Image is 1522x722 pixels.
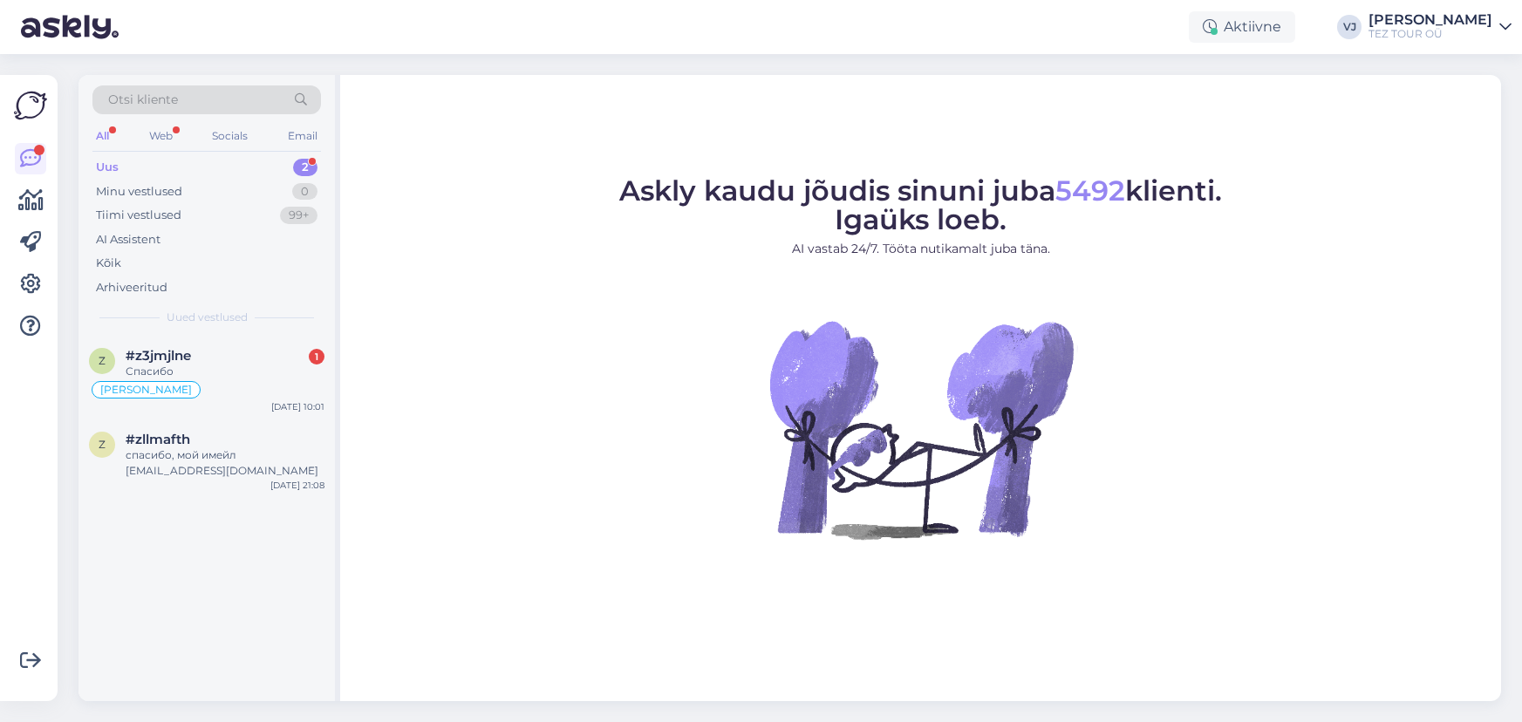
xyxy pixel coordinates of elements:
span: #z3jmjlne [126,348,191,364]
div: VJ [1337,15,1362,39]
div: 0 [292,183,317,201]
div: [DATE] 21:08 [270,479,324,492]
div: Kõik [96,255,121,272]
div: 1 [309,349,324,364]
div: [DATE] 10:01 [271,400,324,413]
div: [PERSON_NAME] [1368,13,1492,27]
span: Uued vestlused [167,310,248,325]
div: Arhiveeritud [96,279,167,296]
div: TEZ TOUR OÜ [1368,27,1492,41]
span: #zllmafth [126,432,190,447]
span: [PERSON_NAME] [100,385,192,395]
div: AI Assistent [96,231,160,249]
span: Otsi kliente [108,91,178,109]
div: Uus [96,159,119,176]
div: Web [146,125,176,147]
div: Спасибо [126,364,324,379]
p: AI vastab 24/7. Tööta nutikamalt juba täna. [619,240,1222,258]
div: All [92,125,113,147]
span: z [99,438,106,451]
span: 5492 [1055,174,1125,208]
div: Tiimi vestlused [96,207,181,224]
div: Minu vestlused [96,183,182,201]
div: 2 [293,159,317,176]
a: [PERSON_NAME]TEZ TOUR OÜ [1368,13,1512,41]
span: Askly kaudu jõudis sinuni juba klienti. Igaüks loeb. [619,174,1222,236]
div: Socials [208,125,251,147]
span: z [99,354,106,367]
div: 99+ [280,207,317,224]
div: спасибо, мой имейл [EMAIL_ADDRESS][DOMAIN_NAME] [126,447,324,479]
div: Email [284,125,321,147]
img: No Chat active [764,272,1078,586]
img: Askly Logo [14,89,47,122]
div: Aktiivne [1189,11,1295,43]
